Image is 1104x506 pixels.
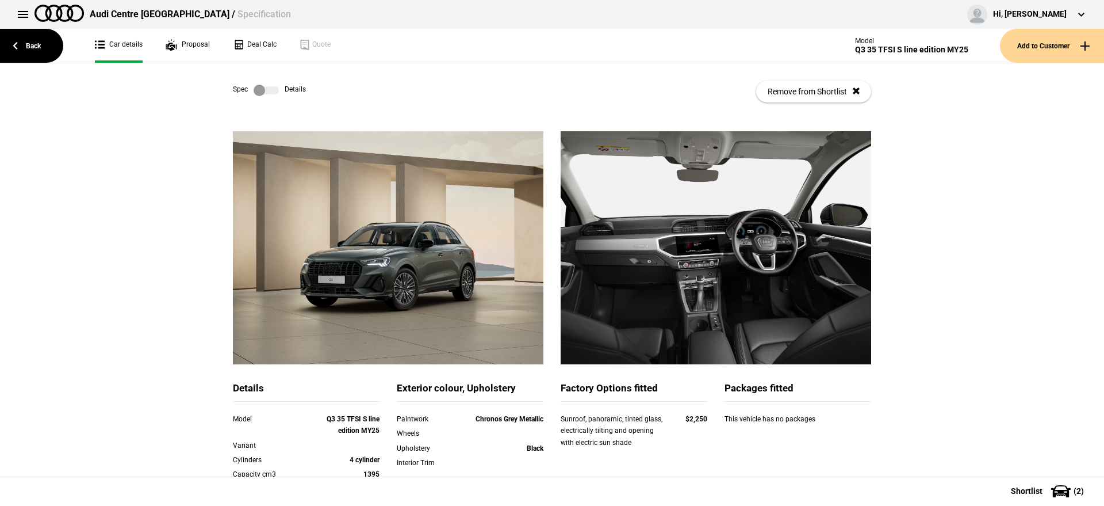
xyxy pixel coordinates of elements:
[397,443,455,454] div: Upholstery
[561,382,707,402] div: Factory Options fitted
[724,382,871,402] div: Packages fitted
[233,29,277,63] a: Deal Calc
[363,470,379,478] strong: 1395
[685,415,707,423] strong: $2,250
[476,415,543,423] strong: Chronos Grey Metallic
[233,85,306,96] div: Spec Details
[233,454,321,466] div: Cylinders
[397,413,455,425] div: Paintwork
[233,469,321,480] div: Capacity cm3
[233,382,379,402] div: Details
[724,413,871,436] div: This vehicle has no packages
[561,413,664,448] div: Sunroof, panoramic, tinted glass, electrically tilting and opening with electric sun shade
[1011,487,1042,495] span: Shortlist
[1000,29,1104,63] button: Add to Customer
[95,29,143,63] a: Car details
[237,9,291,20] span: Specification
[397,428,455,439] div: Wheels
[397,382,543,402] div: Exterior colour, Upholstery
[855,37,968,45] div: Model
[327,415,379,435] strong: Q3 35 TFSI S line edition MY25
[166,29,210,63] a: Proposal
[756,81,871,102] button: Remove from Shortlist
[233,440,321,451] div: Variant
[90,8,291,21] div: Audi Centre [GEOGRAPHIC_DATA] /
[1074,487,1084,495] span: ( 2 )
[350,456,379,464] strong: 4 cylinder
[855,45,968,55] div: Q3 35 TFSI S line edition MY25
[397,457,455,469] div: Interior Trim
[527,444,543,452] strong: Black
[233,413,321,425] div: Model
[994,477,1104,505] button: Shortlist(2)
[34,5,84,22] img: audi.png
[993,9,1067,20] div: Hi, [PERSON_NAME]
